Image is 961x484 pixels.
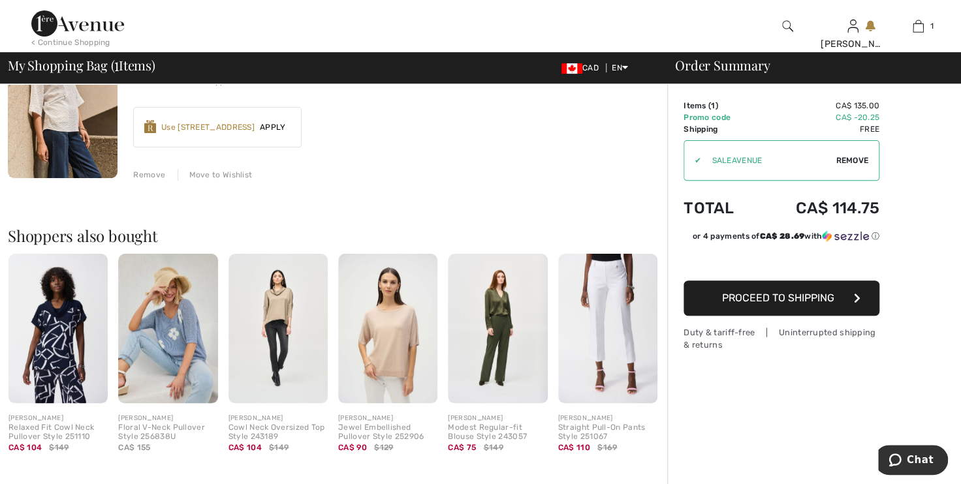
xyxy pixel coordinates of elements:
[338,254,437,402] img: Jewel Embellished Pullover Style 252906
[161,121,255,133] div: Use [STREET_ADDRESS]
[448,254,547,402] img: Modest Regular-fit Blouse Style 243057
[757,123,879,135] td: Free
[228,254,328,402] img: Cowl Neck Oversized Top Style 243189
[31,37,110,48] div: < Continue Shopping
[847,18,859,34] img: My Info
[659,59,953,72] div: Order Summary
[561,63,582,74] img: Canadian Dollar
[8,423,108,442] div: Relaxed Fit Cowl Neck Pullover Style 251110
[558,443,590,452] span: CA$ 110
[269,442,289,453] span: $149
[133,169,165,181] div: Remove
[49,442,69,453] span: $149
[448,414,547,423] div: [PERSON_NAME]
[448,443,476,452] span: CA$ 75
[757,186,879,230] td: CA$ 114.75
[178,169,252,181] div: Move to Wishlist
[118,414,217,423] div: [PERSON_NAME]
[684,155,701,166] div: ✔
[878,445,948,477] iframe: Opens a widget where you can chat to one of our agents
[886,18,950,34] a: 1
[757,112,879,123] td: CA$ -20.25
[612,63,628,72] span: EN
[836,155,868,166] span: Remove
[722,292,834,304] span: Proceed to Shipping
[684,100,757,112] td: Items ( )
[711,101,715,110] span: 1
[561,63,604,72] span: CAD
[684,280,879,316] button: Proceed to Shipping
[8,228,667,243] h2: Shoppers also bought
[684,247,879,276] iframe: PayPal-paypal
[684,230,879,247] div: or 4 payments ofCA$ 28.69withSezzle Click to learn more about Sezzle
[693,230,879,242] div: or 4 payments of with
[374,442,393,453] span: $129
[114,55,119,72] span: 1
[684,186,757,230] td: Total
[228,443,262,452] span: CA$ 104
[144,120,156,133] img: Reward-Logo.svg
[338,423,437,442] div: Jewel Embellished Pullover Style 252906
[757,100,879,112] td: CA$ 135.00
[684,123,757,135] td: Shipping
[701,141,836,180] input: Promo code
[338,443,367,452] span: CA$ 90
[8,14,118,178] img: Textured V-Neck Pullover Style 251165
[913,18,924,34] img: My Bag
[228,423,328,442] div: Cowl Neck Oversized Top Style 243189
[483,442,503,453] span: $149
[847,20,859,32] a: Sign In
[8,414,108,423] div: [PERSON_NAME]
[597,442,617,453] span: $169
[821,37,885,51] div: [PERSON_NAME]
[558,423,657,442] div: Straight Pull-On Pants Style 251067
[684,112,757,123] td: Promo code
[448,423,547,442] div: Modest Regular-fit Blouse Style 243057
[558,414,657,423] div: [PERSON_NAME]
[228,414,328,423] div: [PERSON_NAME]
[255,121,291,133] span: Apply
[8,254,108,402] img: Relaxed Fit Cowl Neck Pullover Style 251110
[782,18,793,34] img: search the website
[930,20,934,32] span: 1
[118,254,217,402] img: Floral V-Neck Pullover Style 256838U
[118,423,217,442] div: Floral V-Neck Pullover Style 256838U
[684,326,879,351] div: Duty & tariff-free | Uninterrupted shipping & returns
[8,59,155,72] span: My Shopping Bag ( Items)
[8,443,42,452] span: CA$ 104
[338,414,437,423] div: [PERSON_NAME]
[822,230,869,242] img: Sezzle
[558,254,657,402] img: Straight Pull-On Pants Style 251067
[759,232,804,241] span: CA$ 28.69
[31,10,124,37] img: 1ère Avenue
[118,443,150,452] span: CA$ 155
